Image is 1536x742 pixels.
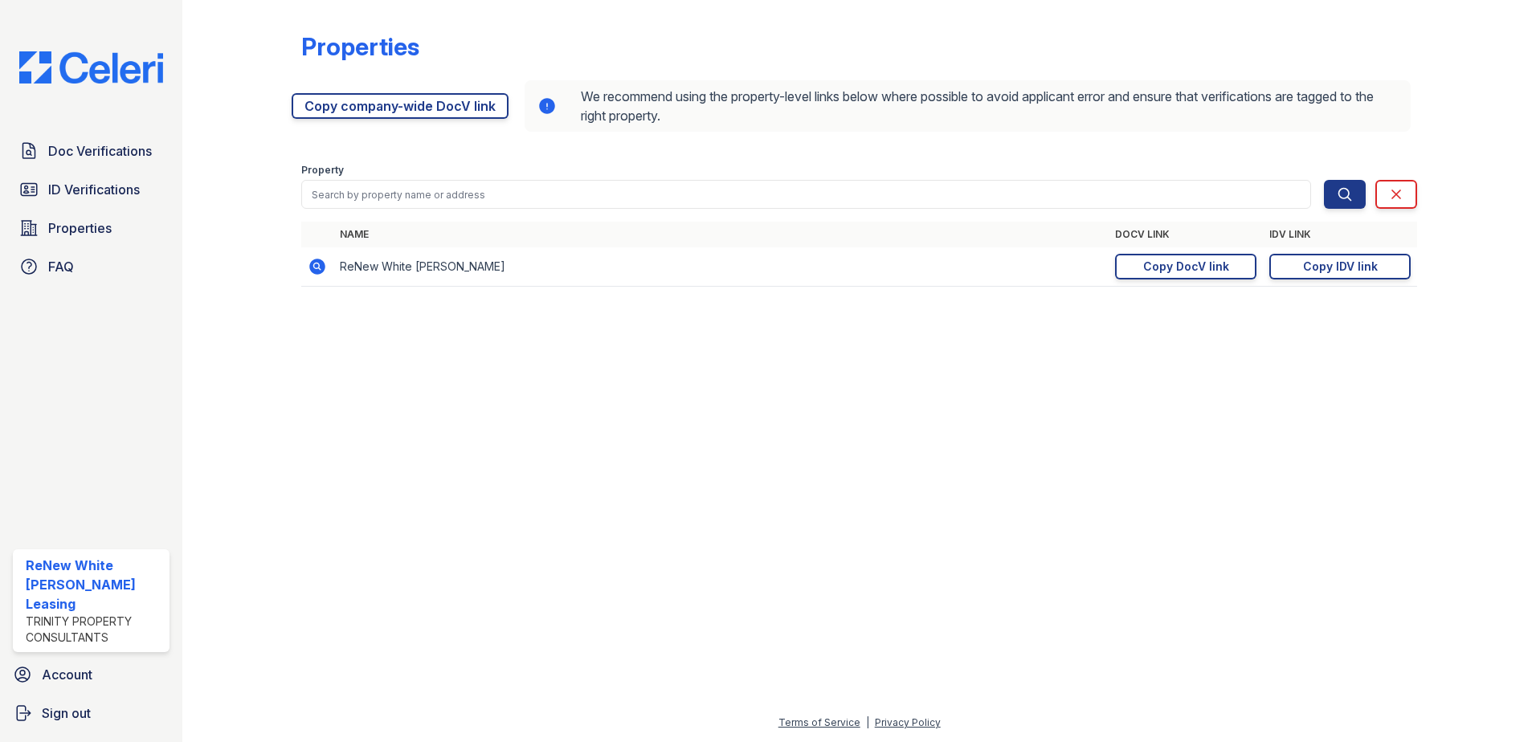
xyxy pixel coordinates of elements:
span: FAQ [48,257,74,276]
input: Search by property name or address [301,180,1311,209]
a: Copy IDV link [1269,254,1411,279]
span: Account [42,665,92,684]
a: Sign out [6,697,176,729]
a: Privacy Policy [875,716,941,728]
a: ID Verifications [13,173,170,206]
span: Properties [48,218,112,238]
div: ReNew White [PERSON_NAME] Leasing [26,556,163,614]
a: Account [6,658,176,691]
span: ID Verifications [48,180,140,199]
span: Sign out [42,703,91,723]
th: DocV Link [1109,222,1263,247]
a: Copy company-wide DocV link [292,93,509,119]
th: IDV Link [1263,222,1417,247]
label: Property [301,164,344,177]
div: We recommend using the property-level links below where possible to avoid applicant error and ens... [525,80,1411,132]
div: Trinity Property Consultants [26,614,163,646]
img: CE_Logo_Blue-a8612792a0a2168367f1c8372b55b34899dd931a85d93a1a3d3e32e68fde9ad4.png [6,51,176,84]
th: Name [333,222,1109,247]
div: Properties [301,32,419,61]
a: Terms of Service [778,716,860,728]
a: FAQ [13,251,170,283]
div: | [866,716,869,728]
a: Doc Verifications [13,135,170,167]
span: Doc Verifications [48,141,152,161]
div: Copy IDV link [1303,259,1378,275]
a: Properties [13,212,170,244]
td: ReNew White [PERSON_NAME] [333,247,1109,287]
div: Copy DocV link [1143,259,1229,275]
a: Copy DocV link [1115,254,1256,279]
